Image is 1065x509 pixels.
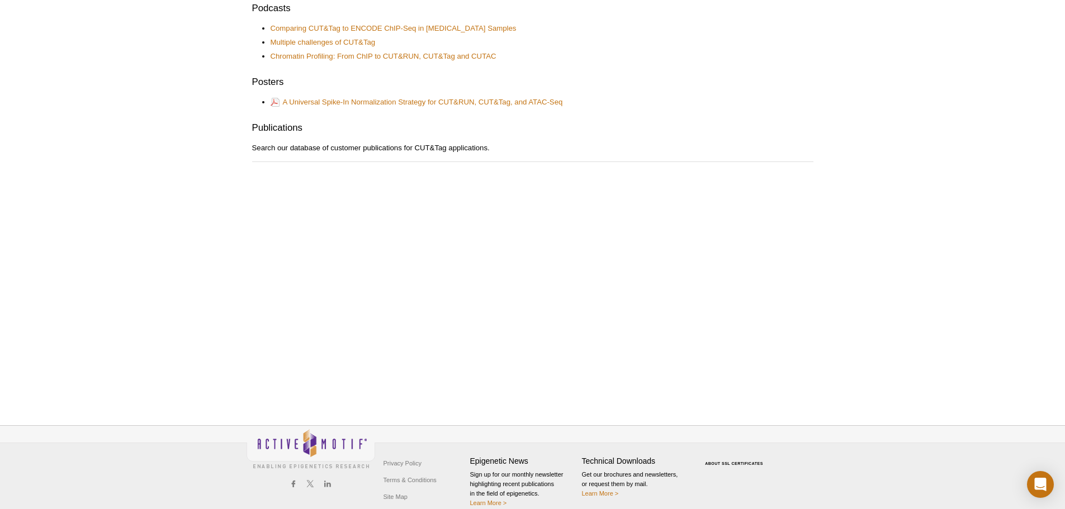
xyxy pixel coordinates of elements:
[252,2,813,15] h2: Podcasts
[1027,471,1054,498] div: Open Intercom Messenger
[582,470,688,498] p: Get our brochures and newsletters, or request them by mail.
[381,455,424,472] a: Privacy Policy
[381,488,410,505] a: Site Map
[582,490,619,497] a: Learn More >
[582,456,688,466] h4: Technical Downloads
[470,470,576,508] p: Sign up for our monthly newsletter highlighting recent publications in the field of epigenetics.
[470,456,576,466] h4: Epigenetic News
[271,96,563,108] a: A Universal Spike-In Normalization Strategy for CUT&RUN, CUT&Tag, and ATAC-Seq
[252,75,813,89] h2: Posters
[705,462,763,465] a: ABOUT SSL CERTIFICATES
[381,472,439,488] a: Terms & Conditions
[247,426,375,471] img: Active Motif,
[271,51,496,61] a: Chromatin Profiling: From ChIP to CUT&RUN, CUT&Tag and CUTAC
[252,121,813,135] h2: Publications
[694,445,778,470] table: Click to Verify - This site chose Symantec SSL for secure e-commerce and confidential communicati...
[271,23,517,34] a: Comparing CUT&Tag to ENCODE ChIP-Seq in [MEDICAL_DATA] Samples
[252,143,813,153] p: Search our database of customer publications for CUT&Tag applications.
[271,37,376,47] a: Multiple challenges of CUT&Tag
[470,500,507,506] a: Learn More >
